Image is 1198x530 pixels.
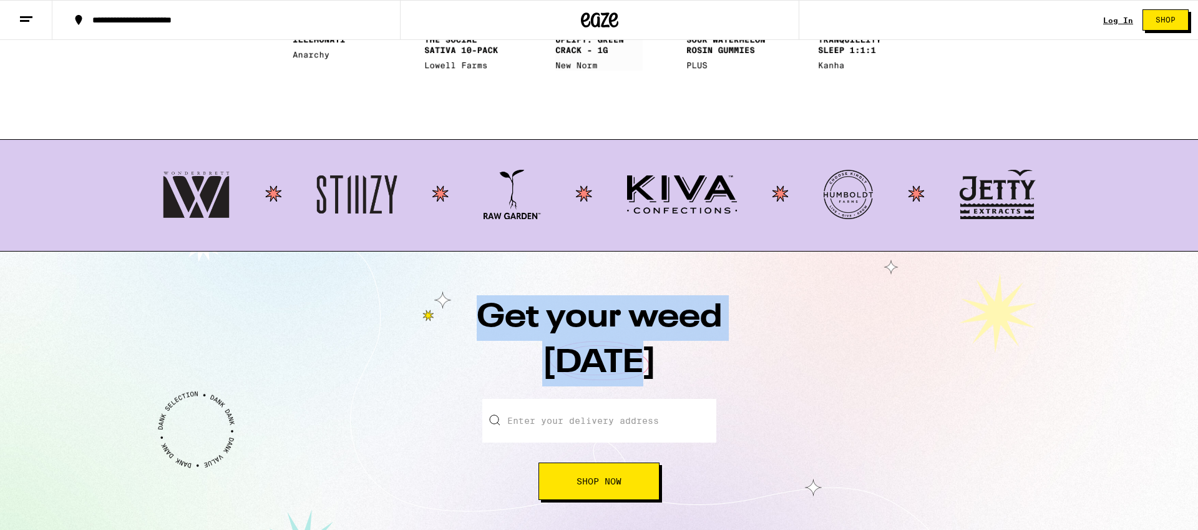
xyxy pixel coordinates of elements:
a: Log In [1103,16,1133,24]
span: Hi. Need any help? [7,9,90,19]
span: Shop [1156,16,1176,24]
button: Shop [1142,9,1189,31]
input: Enter your delivery address [482,399,716,443]
a: Shop [1133,9,1198,31]
span: Shop Now [577,477,621,486]
h1: Get your weed [DATE] [412,295,786,399]
button: Logos: Wonderbratt, Stiizy, Raw Garden, Kiva Confections, Humboldt Farms, Jetty Extracts [162,170,1036,221]
img: Logos: Wonderbratt, Stiizy, Raw Garden, Kiva Confections, Humboldt Farms, Jetty Extracts [162,170,1036,219]
button: Shop Now [538,463,660,500]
